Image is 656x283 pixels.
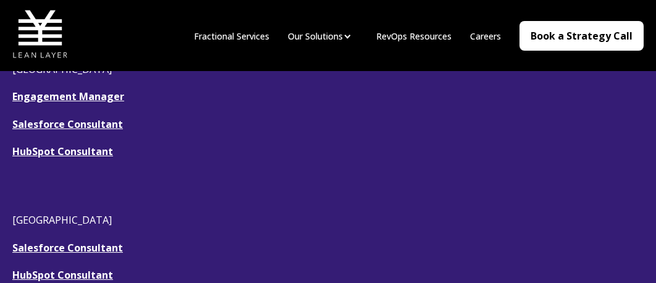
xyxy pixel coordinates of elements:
[194,30,269,42] a: Fractional Services
[12,117,123,131] a: Salesforce Consultant
[519,21,644,51] a: Book a Strategy Call
[185,29,510,43] div: Navigation Menu
[376,30,452,42] a: RevOps Resources
[470,30,501,42] a: Careers
[12,268,113,282] a: HubSpot Consultant
[12,90,124,103] a: Engagement Manager
[288,30,343,42] a: Our Solutions
[12,6,68,62] img: Lean Layer Logo
[12,213,112,227] span: [GEOGRAPHIC_DATA]
[12,145,113,158] a: HubSpot Consultant
[12,241,123,255] a: Salesforce Consultant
